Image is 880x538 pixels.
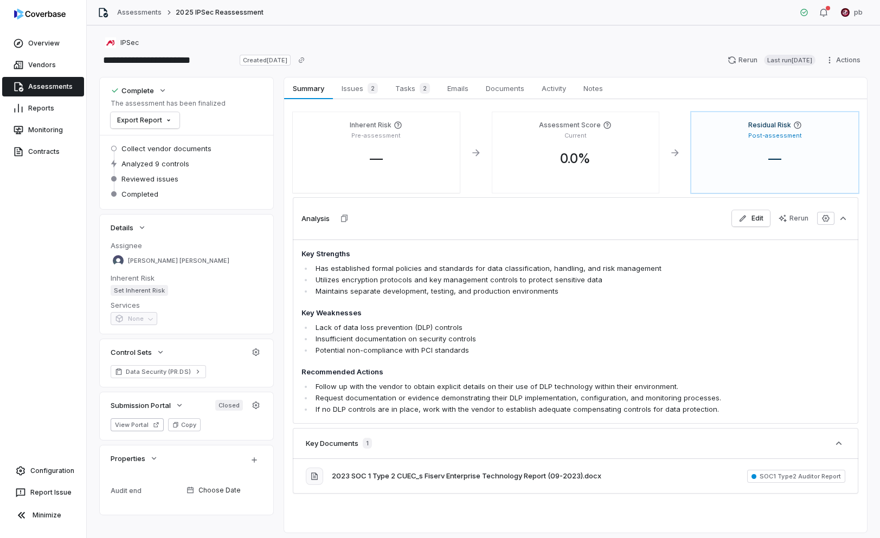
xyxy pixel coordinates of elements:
[764,55,815,66] span: Last run [DATE]
[168,418,201,431] button: Copy
[240,55,291,66] span: Created [DATE]
[747,470,845,483] span: SOC1 Type2 Auditor Report
[111,112,179,128] button: Export Report
[113,255,124,266] img: Kuria Nganga avatar
[721,52,822,68] button: RerunLast run[DATE]
[443,81,473,95] span: Emails
[102,33,142,53] button: https://strongswan.org/IPSec
[350,121,391,129] h4: Inherent Risk
[313,345,740,356] li: Potential non-compliance with PCI standards
[111,300,262,310] dt: Services
[107,218,150,237] button: Details
[313,322,740,333] li: Lack of data loss prevention (DLP) controls
[301,249,740,260] h4: Key Strengths
[391,81,434,96] span: Tasks
[748,121,791,129] h4: Residual Risk
[363,438,372,449] span: 1
[4,461,82,481] a: Configuration
[128,257,229,265] span: [PERSON_NAME] [PERSON_NAME]
[126,367,191,376] span: Data Security (PR.DS)
[14,9,66,20] img: logo-D7KZi-bG.svg
[2,142,84,161] a: Contracts
[2,120,84,140] a: Monitoring
[111,365,206,378] a: Data Security (PR.DS)
[120,38,139,47] span: IPSec
[313,263,740,274] li: Has established formal policies and standards for data classification, handling, and risk management
[121,159,189,168] span: Analyzed 9 controls
[121,189,158,199] span: Completed
[107,396,187,415] button: Submission Portal
[292,50,311,70] button: Copy link
[481,81,529,95] span: Documents
[361,151,391,166] span: —
[111,86,154,95] div: Complete
[579,81,607,95] span: Notes
[301,367,740,378] h4: Recommended Actions
[111,273,262,283] dt: Inherent Risk
[121,174,178,184] span: Reviewed issues
[841,8,850,17] img: pb undefined avatar
[313,392,740,404] li: Request documentation or evidence demonstrating their DLP implementation, configuration, and moni...
[111,241,262,250] dt: Assignee
[107,342,168,362] button: Control Sets
[198,486,241,495] span: Choose Date
[107,449,162,468] button: Properties
[111,487,182,495] div: Audit end
[117,8,162,17] a: Assessments
[332,471,601,482] button: 2023 SOC 1 Type 2 CUEC_s Fiserv Enterprise Technology Report (09-2023).docx
[779,214,808,223] div: Rerun
[301,308,740,319] h4: Key Weaknesses
[822,52,867,68] button: Actions
[182,479,267,502] button: Choose Date
[111,99,226,108] p: The assessment has been finalized
[2,77,84,96] a: Assessments
[111,223,133,232] span: Details
[732,210,770,226] button: Edit
[537,81,570,95] span: Activity
[288,81,328,95] span: Summary
[4,483,82,502] button: Report Issue
[4,504,82,526] button: Minimize
[351,132,401,140] p: Pre-assessment
[313,286,740,297] li: Maintains separate development, testing, and production environments
[760,151,790,166] span: —
[313,381,740,392] li: Follow up with the vendor to obtain explicit details on their use of DLP technology within their ...
[313,404,740,415] li: If no DLP controls are in place, work with the vendor to establish adequate compensating controls...
[111,418,164,431] button: View Portal
[111,285,168,296] span: Set Inherent Risk
[301,213,330,223] h3: Analysis
[834,4,869,21] button: pb undefined avatarpb
[539,121,601,129] h4: Assessment Score
[313,274,740,286] li: Utilizes encryption protocols and key management controls to protect sensitive data
[176,8,264,17] span: 2025 IPSec Reassessment
[111,347,152,357] span: Control Sets
[368,83,378,94] span: 2
[2,34,84,53] a: Overview
[564,132,587,140] p: Current
[111,453,145,463] span: Properties
[111,400,171,410] span: Submission Portal
[772,210,815,226] button: Rerun
[121,144,211,153] span: Collect vendor documents
[215,400,243,411] span: Closed
[2,55,84,75] a: Vendors
[2,99,84,118] a: Reports
[337,81,382,96] span: Issues
[107,81,170,100] button: Complete
[306,438,358,448] h3: Key Documents
[748,132,802,140] p: Post-assessment
[420,83,430,94] span: 2
[551,151,599,166] span: 0.0 %
[854,8,863,17] span: pb
[313,333,740,345] li: Insufficient documentation on security controls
